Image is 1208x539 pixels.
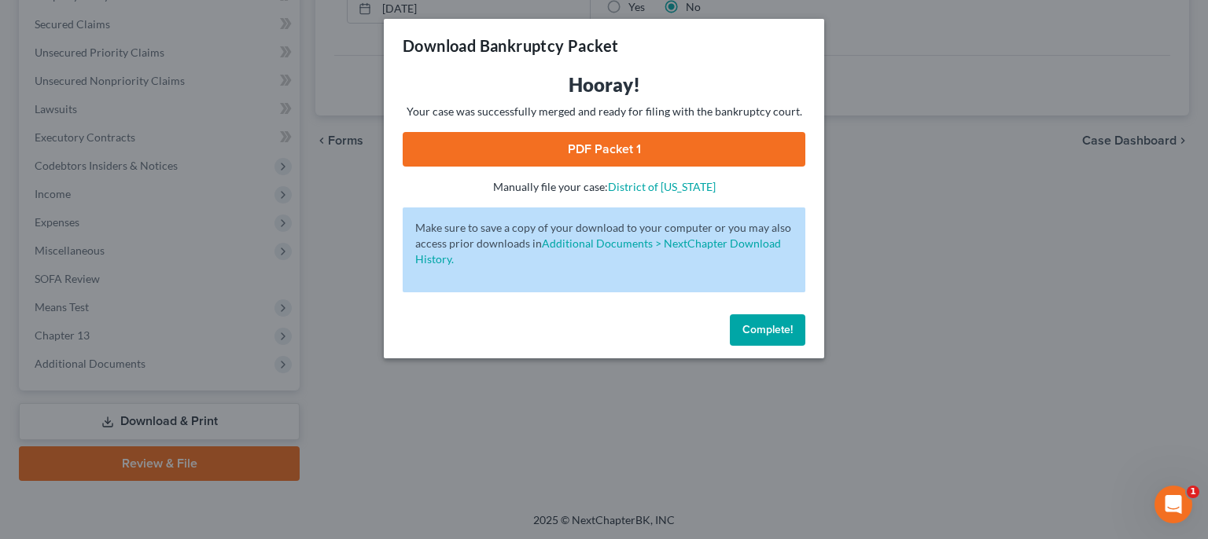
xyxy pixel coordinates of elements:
[1155,486,1192,523] iframe: Intercom live chat
[730,314,805,346] button: Complete!
[415,236,781,266] a: Additional Documents > NextChapter Download History.
[1187,486,1199,498] span: 1
[403,132,805,167] a: PDF Packet 1
[742,323,793,336] span: Complete!
[403,179,805,195] p: Manually file your case:
[415,220,793,267] p: Make sure to save a copy of your download to your computer or you may also access prior downloads in
[403,72,805,97] h3: Hooray!
[403,35,618,57] h3: Download Bankruptcy Packet
[403,104,805,119] p: Your case was successfully merged and ready for filing with the bankruptcy court.
[608,180,716,193] a: District of [US_STATE]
